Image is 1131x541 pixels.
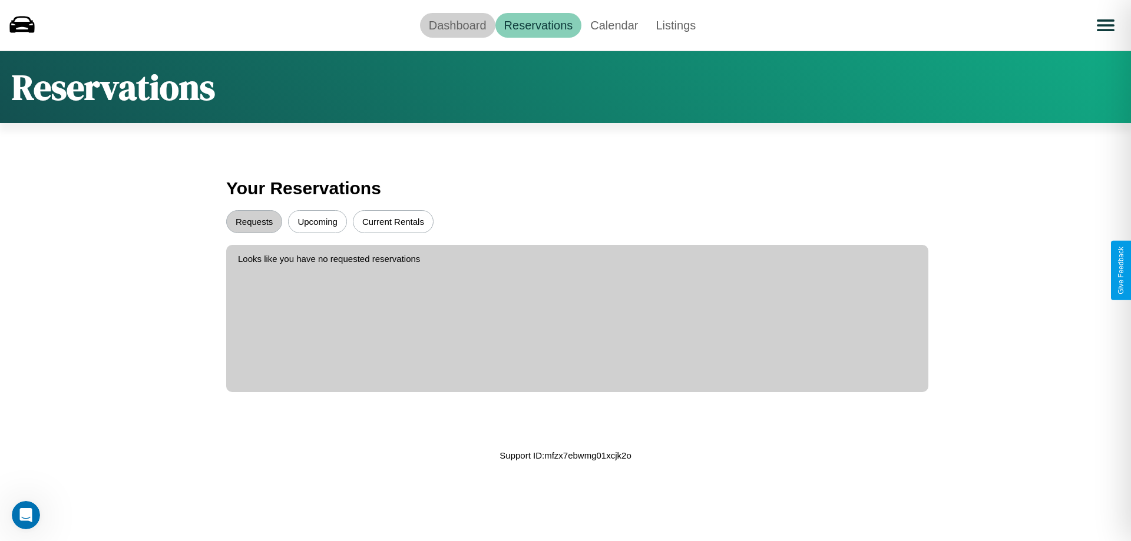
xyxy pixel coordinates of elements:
[1089,9,1122,42] button: Open menu
[226,172,905,204] h3: Your Reservations
[647,13,705,38] a: Listings
[12,501,40,529] iframe: Intercom live chat
[581,13,647,38] a: Calendar
[1117,247,1125,294] div: Give Feedback
[12,63,215,111] h1: Reservations
[420,13,495,38] a: Dashboard
[238,251,917,267] p: Looks like you have no requested reservations
[500,447,631,463] p: Support ID: mfzx7ebwmg01xcjk2o
[495,13,582,38] a: Reservations
[288,210,347,233] button: Upcoming
[226,210,282,233] button: Requests
[353,210,434,233] button: Current Rentals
